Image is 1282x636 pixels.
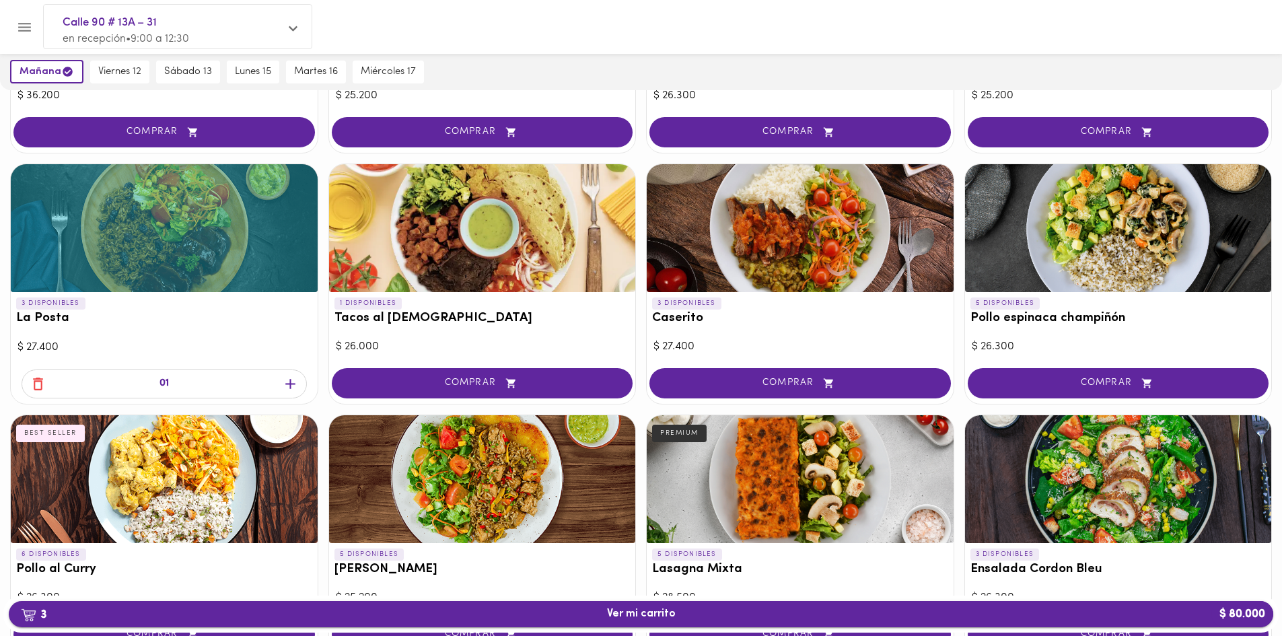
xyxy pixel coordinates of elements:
[9,601,1273,627] button: 3Ver mi carrito$ 80.000
[13,606,55,623] b: 3
[349,378,616,389] span: COMPRAR
[235,66,271,78] span: lunes 15
[334,549,404,561] p: 5 DISPONIBLES
[90,61,149,83] button: viernes 12
[63,14,279,32] span: Calle 90 # 13A – 31
[16,425,85,442] div: BEST SELLER
[156,61,220,83] button: sábado 13
[972,88,1265,104] div: $ 25.200
[10,60,83,83] button: mañana
[63,34,189,44] span: en recepción • 9:00 a 12:30
[16,549,86,561] p: 6 DISPONIBLES
[227,61,279,83] button: lunes 15
[968,117,1269,147] button: COMPRAR
[334,297,402,310] p: 1 DISPONIBLES
[970,549,1040,561] p: 3 DISPONIBLES
[17,590,311,606] div: $ 26.300
[336,88,629,104] div: $ 25.200
[970,312,1267,326] h3: Pollo espinaca champiñón
[332,368,633,398] button: COMPRAR
[164,66,212,78] span: sábado 13
[653,590,947,606] div: $ 28.500
[649,117,951,147] button: COMPRAR
[970,297,1040,310] p: 5 DISPONIBLES
[652,549,722,561] p: 5 DISPONIBLES
[336,590,629,606] div: $ 25.200
[286,61,346,83] button: martes 16
[8,11,41,44] button: Menu
[349,127,616,138] span: COMPRAR
[21,608,36,622] img: cart.png
[16,297,85,310] p: 3 DISPONIBLES
[968,368,1269,398] button: COMPRAR
[353,61,424,83] button: miércoles 17
[653,339,947,355] div: $ 27.400
[13,117,315,147] button: COMPRAR
[649,368,951,398] button: COMPRAR
[666,127,934,138] span: COMPRAR
[647,164,954,292] div: Caserito
[652,297,721,310] p: 3 DISPONIBLES
[17,340,311,355] div: $ 27.400
[965,415,1272,543] div: Ensalada Cordon Bleu
[647,415,954,543] div: Lasagna Mixta
[970,563,1267,577] h3: Ensalada Cordon Bleu
[985,127,1252,138] span: COMPRAR
[653,88,947,104] div: $ 26.300
[11,415,318,543] div: Pollo al Curry
[334,312,631,326] h3: Tacos al [DEMOGRAPHIC_DATA]
[16,563,312,577] h3: Pollo al Curry
[666,378,934,389] span: COMPRAR
[20,65,74,78] span: mañana
[329,164,636,292] div: Tacos al Pastor
[965,164,1272,292] div: Pollo espinaca champiñón
[98,66,141,78] span: viernes 12
[17,88,311,104] div: $ 36.200
[972,590,1265,606] div: $ 26.300
[159,376,169,392] p: 01
[294,66,338,78] span: martes 16
[361,66,416,78] span: miércoles 17
[985,378,1252,389] span: COMPRAR
[972,339,1265,355] div: $ 26.300
[652,425,707,442] div: PREMIUM
[30,127,298,138] span: COMPRAR
[652,312,948,326] h3: Caserito
[11,164,318,292] div: La Posta
[329,415,636,543] div: Arroz chaufa
[332,117,633,147] button: COMPRAR
[334,563,631,577] h3: [PERSON_NAME]
[1204,558,1269,623] iframe: Messagebird Livechat Widget
[607,608,676,621] span: Ver mi carrito
[652,563,948,577] h3: Lasagna Mixta
[16,312,312,326] h3: La Posta
[336,339,629,355] div: $ 26.000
